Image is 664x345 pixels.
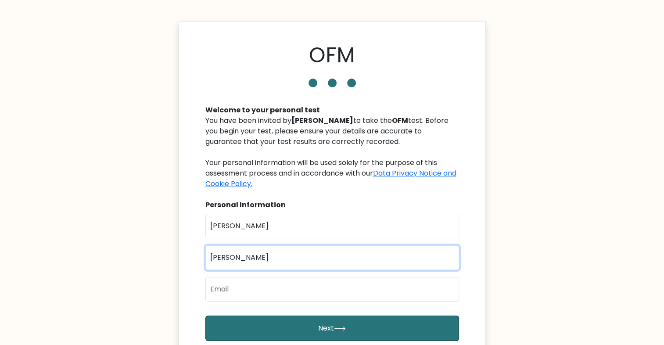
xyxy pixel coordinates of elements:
[205,105,459,115] div: Welcome to your personal test
[291,115,353,126] b: [PERSON_NAME]
[392,115,408,126] b: OFM
[205,277,459,302] input: Email
[205,316,459,341] button: Next
[309,43,355,68] h1: OFM
[205,168,456,189] a: Data Privacy Notice and Cookie Policy.
[205,214,459,238] input: First name
[205,115,459,189] div: You have been invited by to take the test. Before you begin your test, please ensure your details...
[205,245,459,270] input: Last name
[205,200,459,210] div: Personal Information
